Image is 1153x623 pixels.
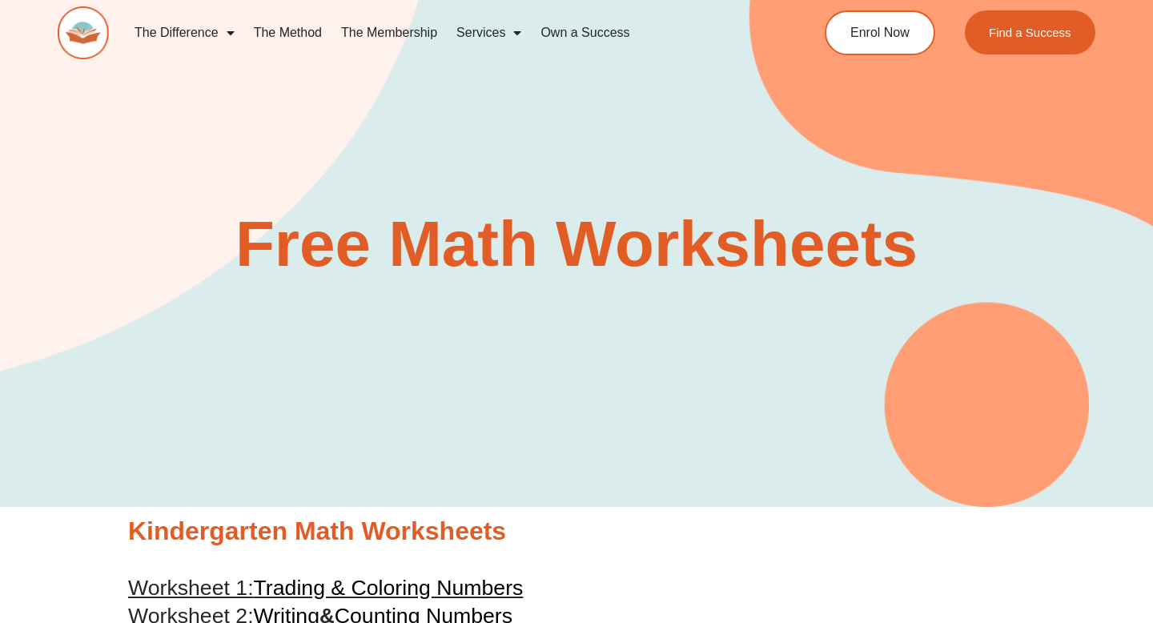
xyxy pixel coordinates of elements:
[254,576,524,600] span: Trading & Coloring Numbers
[850,26,910,39] span: Enrol Now
[331,14,447,51] a: The Membership
[447,14,531,51] a: Services
[965,10,1095,54] a: Find a Success
[120,212,1033,276] h2: Free Math Worksheets
[128,576,523,600] a: Worksheet 1:Trading & Coloring Numbers
[125,14,765,51] nav: Menu
[825,10,935,55] a: Enrol Now
[989,26,1071,38] span: Find a Success
[128,576,254,600] span: Worksheet 1:
[244,14,331,51] a: The Method
[531,14,639,51] a: Own a Success
[128,515,1025,549] h2: Kindergarten Math Worksheets
[125,14,244,51] a: The Difference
